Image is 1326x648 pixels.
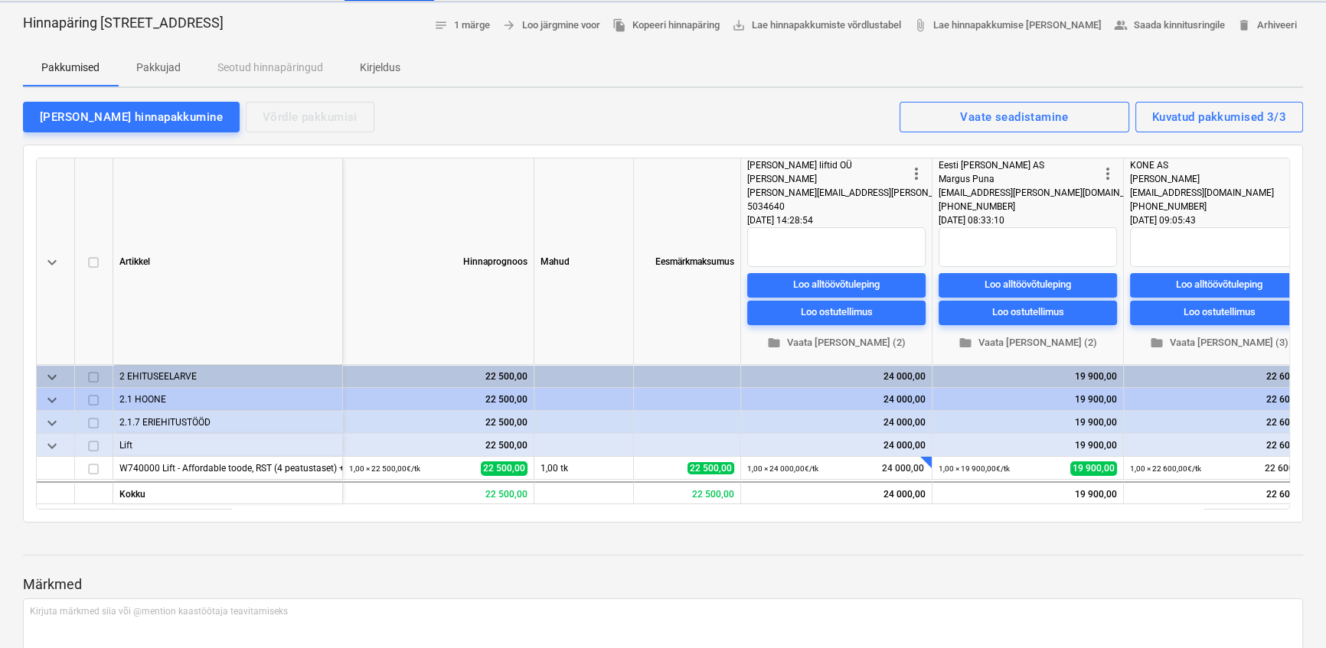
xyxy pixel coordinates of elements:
[1124,481,1315,504] div: 22 600,00
[932,481,1124,504] div: 19 900,00
[939,200,1099,213] div: [PHONE_NUMBER]
[434,17,490,34] span: 1 märge
[1099,164,1117,183] span: more_vert
[136,60,181,76] p: Pakkujad
[119,457,336,479] div: W740000 Lift - Affordable toode, RST (4 peatustaset) + GSM moodul
[1184,304,1256,321] div: Loo ostutellimus
[43,437,61,455] span: keyboard_arrow_down
[1135,102,1303,132] button: Kuvatud pakkumised 3/3
[793,276,880,294] div: Loo alltöövõtuleping
[43,391,61,409] span: keyboard_arrow_down
[939,365,1117,388] div: 19 900,00
[1231,14,1303,37] button: Arhiveeri
[992,304,1064,321] div: Loo ostutellimus
[959,336,972,350] span: folder
[960,107,1068,127] div: Vaate seadistamine
[343,481,534,504] div: 22 500,00
[1130,464,1201,473] small: 1,00 × 22 600,00€ / tk
[747,388,926,411] div: 24 000,00
[1152,107,1286,127] div: Kuvatud pakkumised 3/3
[1130,411,1308,434] div: 22 600,00
[612,18,626,32] span: file_copy
[767,336,781,350] span: folder
[939,158,1099,172] div: Eesti [PERSON_NAME] AS
[43,414,61,432] span: keyboard_arrow_down
[913,18,927,32] span: attach_file
[939,172,1099,186] div: Margus Puna
[945,334,1111,352] span: Vaata [PERSON_NAME] (2)
[747,158,907,172] div: [PERSON_NAME] liftid OÜ
[900,102,1129,132] button: Vaate seadistamine
[534,457,634,480] div: 1,00 tk
[747,301,926,325] button: Loo ostutellimus
[1249,575,1326,648] iframe: Chat Widget
[939,464,1010,473] small: 1,00 × 19 900,00€ / tk
[1176,276,1262,294] div: Loo alltöövõtuleping
[1263,462,1308,475] span: 22 600,00
[496,14,606,37] button: Loo järgmine voor
[1237,17,1297,34] span: Arhiveeri
[939,187,1152,198] span: [EMAIL_ADDRESS][PERSON_NAME][DOMAIN_NAME]
[349,365,527,388] div: 22 500,00
[349,388,527,411] div: 22 500,00
[939,388,1117,411] div: 19 900,00
[349,434,527,457] div: 22 500,00
[1130,365,1308,388] div: 22 600,00
[1130,213,1308,227] div: [DATE] 09:05:43
[1150,336,1164,350] span: folder
[741,481,932,504] div: 24 000,00
[747,365,926,388] div: 24 000,00
[747,213,926,227] div: [DATE] 14:28:54
[23,575,1303,594] p: Märkmed
[747,187,1030,198] span: [PERSON_NAME][EMAIL_ADDRESS][PERSON_NAME][DOMAIN_NAME]
[1130,331,1308,355] button: Vaata [PERSON_NAME] (3)
[119,365,336,387] div: 2 EHITUSEELARVE
[1108,14,1231,37] button: Saada kinnitusringile
[939,331,1117,355] button: Vaata [PERSON_NAME] (2)
[1130,434,1308,457] div: 22 600,00
[1130,187,1274,198] span: [EMAIL_ADDRESS][DOMAIN_NAME]
[939,213,1117,227] div: [DATE] 08:33:10
[360,60,400,76] p: Kirjeldus
[1130,388,1308,411] div: 22 600,00
[747,273,926,298] button: Loo alltöövõtuleping
[1136,334,1302,352] span: Vaata [PERSON_NAME] (3)
[1130,301,1308,325] button: Loo ostutellimus
[732,17,901,34] span: Lae hinnapakkumiste võrdlustabel
[1130,273,1308,298] button: Loo alltöövõtuleping
[939,434,1117,457] div: 19 900,00
[119,411,336,433] div: 2.1.7 ERIEHITUSTÖÖD
[801,304,873,321] div: Loo ostutellimus
[606,14,726,37] button: Kopeeri hinnapäring
[113,158,343,365] div: Artikkel
[747,172,907,186] div: [PERSON_NAME]
[43,368,61,386] span: keyboard_arrow_down
[1130,172,1290,186] div: [PERSON_NAME]
[502,18,516,32] span: arrow_forward
[1114,18,1128,32] span: people_alt
[41,60,100,76] p: Pakkumised
[119,388,336,410] div: 2.1 HOONE
[481,461,527,476] span: 22 500,00
[428,14,496,37] button: 1 märge
[747,411,926,434] div: 24 000,00
[349,411,527,434] div: 22 500,00
[1130,200,1290,213] div: [PHONE_NUMBER]
[1114,17,1225,34] span: Saada kinnitusringile
[939,301,1117,325] button: Loo ostutellimus
[939,273,1117,298] button: Loo alltöövõtuleping
[434,18,448,32] span: notes
[687,462,734,474] span: 22 500,00
[1070,461,1117,476] span: 19 900,00
[612,17,720,34] span: Kopeeri hinnapäring
[119,434,336,456] div: Lift
[1130,158,1290,172] div: KONE AS
[40,107,223,127] div: [PERSON_NAME] hinnapakkumine
[23,102,240,132] button: [PERSON_NAME] hinnapakkumine
[747,331,926,355] button: Vaata [PERSON_NAME] (2)
[907,164,926,183] span: more_vert
[726,14,907,37] a: Lae hinnapakkumiste võrdlustabel
[1237,18,1251,32] span: delete
[502,17,600,34] span: Loo järgmine voor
